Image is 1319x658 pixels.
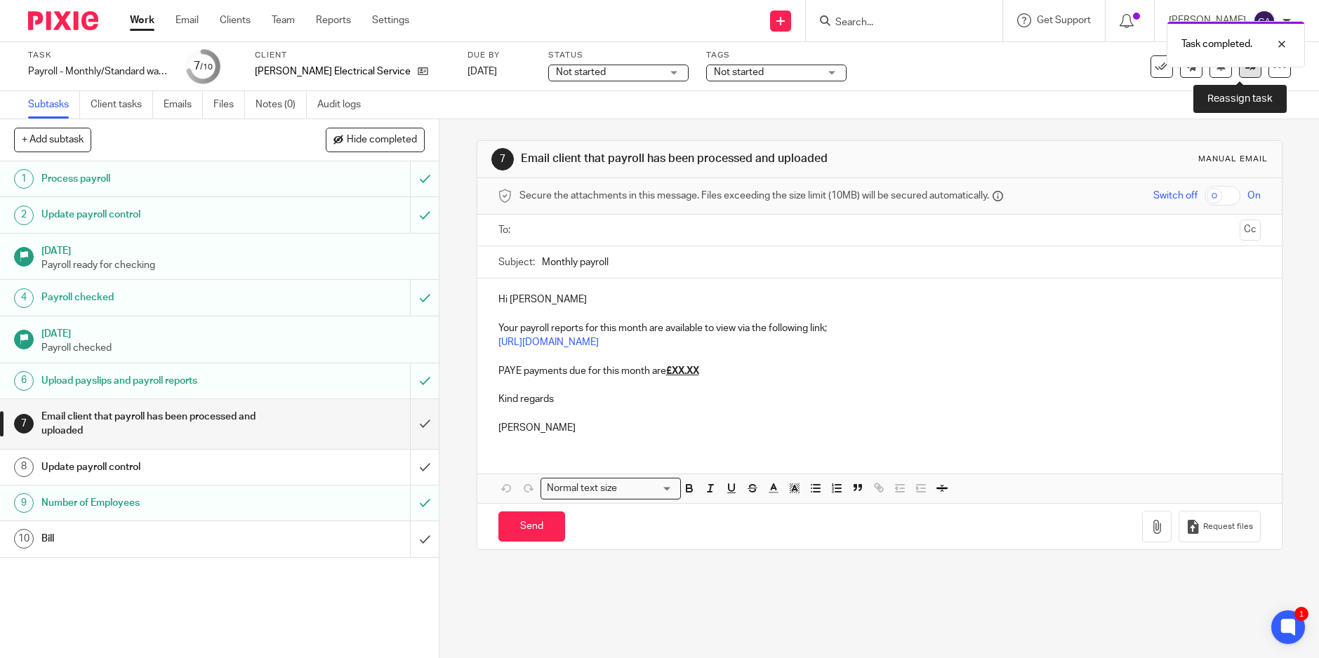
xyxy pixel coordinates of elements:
div: 1 [14,169,34,189]
div: 6 [14,371,34,391]
a: Email [175,13,199,27]
a: Emails [164,91,203,119]
div: 2 [14,206,34,225]
input: Search for option [621,481,672,496]
img: Pixie [28,11,98,30]
h1: Bill [41,528,278,549]
p: Hi [PERSON_NAME] [498,293,1261,307]
p: [PERSON_NAME] Electrical Services Ltd [255,65,411,79]
p: Task completed. [1181,37,1252,51]
input: Send [498,511,565,542]
h1: Upload payslips and payroll reports [41,370,278,391]
div: 9 [14,493,34,513]
a: Clients [220,13,251,27]
div: 7 [14,414,34,434]
label: Client [255,50,450,61]
a: Work [130,13,154,27]
p: Your payroll reports for this month are available to view via the following link; [498,321,1261,335]
label: Status [548,50,689,61]
label: Subject: [498,255,535,269]
p: Kind regards [498,392,1261,406]
a: [URL][DOMAIN_NAME] [498,337,599,347]
div: 8 [14,457,34,477]
a: Team [272,13,295,27]
div: 1 [1294,607,1308,621]
span: Request files [1203,521,1253,532]
small: /10 [200,63,213,71]
label: To: [498,223,514,237]
span: Hide completed [347,135,417,146]
h1: [DATE] [41,323,425,341]
span: Switch off [1153,189,1198,203]
p: Payroll ready for checking [41,258,425,272]
h1: Email client that payroll has been processed and uploaded [521,152,909,166]
a: Notes (0) [256,91,307,119]
h1: Process payroll [41,168,278,189]
h1: Email client that payroll has been processed and uploaded [41,406,278,442]
p: Payroll checked [41,341,425,355]
span: Not started [714,67,764,77]
a: Subtasks [28,91,80,119]
p: PAYE payments due for this month are [498,364,1261,378]
span: [DATE] [468,67,497,76]
div: Payroll - Monthly/Standard wages/No Pension [28,65,168,79]
span: Not started [556,67,606,77]
h1: Payroll checked [41,287,278,308]
div: 10 [14,529,34,549]
div: 7 [491,148,514,170]
div: Search for option [541,478,681,499]
span: Normal text size [544,481,621,496]
span: Secure the attachments in this message. Files exceeding the size limit (10MB) will be secured aut... [519,189,989,203]
div: 4 [14,288,34,308]
label: Due by [468,50,531,61]
a: Settings [372,13,409,27]
h1: [DATE] [41,241,425,258]
a: Reports [316,13,351,27]
h1: Number of Employees [41,492,278,513]
h1: Update payroll control [41,457,278,478]
button: Request files [1179,511,1260,542]
button: Cc [1240,220,1261,241]
label: Task [28,50,168,61]
div: 7 [194,58,213,74]
img: svg%3E [1253,10,1275,32]
a: Client tasks [91,91,153,119]
p: [PERSON_NAME] [498,421,1261,435]
u: £XX.XX [666,366,699,376]
button: Hide completed [326,128,425,152]
a: Audit logs [317,91,371,119]
span: On [1247,189,1261,203]
button: + Add subtask [14,128,91,152]
h1: Update payroll control [41,204,278,225]
div: Manual email [1198,154,1268,165]
a: Files [213,91,245,119]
